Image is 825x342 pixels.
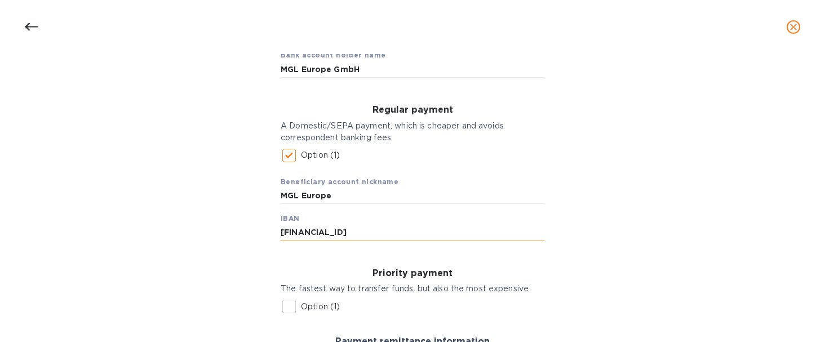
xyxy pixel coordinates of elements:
[281,177,398,186] b: Beneficiary account nickname
[281,105,544,116] h3: Regular payment
[301,149,340,161] p: Option (1)
[281,283,544,295] p: The fastest way to transfer funds, but also the most expensive
[301,301,340,313] p: Option (1)
[281,268,544,279] h3: Priority payment
[780,14,807,41] button: close
[281,224,544,241] input: IBAN
[281,214,300,223] b: IBAN
[281,120,544,144] p: A Domestic/SEPA payment, which is cheaper and avoids correspondent banking fees
[281,51,386,59] b: Bank account holder name
[281,187,544,204] input: Beneficiary account nickname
